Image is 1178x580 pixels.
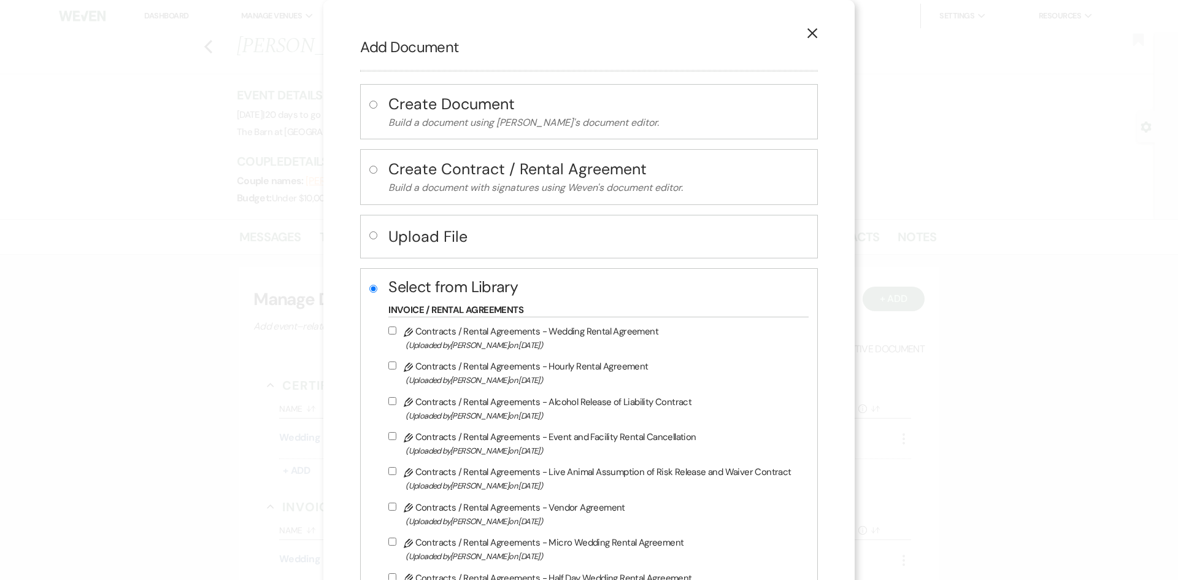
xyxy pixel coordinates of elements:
label: Contracts / Rental Agreements - Event and Facility Rental Cancellation [388,429,803,458]
label: Contracts / Rental Agreements - Micro Wedding Rental Agreement [388,535,803,563]
h4: Create Contract / Rental Agreement [388,158,809,180]
h4: Upload File [388,226,809,247]
span: (Uploaded by [PERSON_NAME] on [DATE] ) [406,409,803,423]
span: (Uploaded by [PERSON_NAME] on [DATE] ) [406,338,803,352]
span: (Uploaded by [PERSON_NAME] on [DATE] ) [406,549,803,563]
input: Contracts / Rental Agreements - Event and Facility Rental Cancellation(Uploaded by[PERSON_NAME]on... [388,432,396,440]
span: (Uploaded by [PERSON_NAME] on [DATE] ) [406,479,803,493]
span: (Uploaded by [PERSON_NAME] on [DATE] ) [406,444,803,458]
button: Create Contract / Rental AgreementBuild a document with signatures using Weven's document editor. [388,158,809,196]
label: Contracts / Rental Agreements - Vendor Agreement [388,500,803,528]
input: Contracts / Rental Agreements - Vendor Agreement(Uploaded by[PERSON_NAME]on [DATE]) [388,503,396,511]
label: Contracts / Rental Agreements - Wedding Rental Agreement [388,323,803,352]
p: Build a document with signatures using Weven's document editor. [388,180,809,196]
input: Contracts / Rental Agreements - Hourly Rental Agreement(Uploaded by[PERSON_NAME]on [DATE]) [388,362,396,369]
button: Upload File [388,224,809,249]
input: Contracts / Rental Agreements - Alcohol Release of Liability Contract(Uploaded by[PERSON_NAME]on ... [388,397,396,405]
input: Contracts / Rental Agreements - Wedding Rental Agreement(Uploaded by[PERSON_NAME]on [DATE]) [388,327,396,334]
label: Contracts / Rental Agreements - Live Animal Assumption of Risk Release and Waiver Contract [388,464,803,493]
span: (Uploaded by [PERSON_NAME] on [DATE] ) [406,373,803,387]
label: Contracts / Rental Agreements - Hourly Rental Agreement [388,358,803,387]
input: Contracts / Rental Agreements - Live Animal Assumption of Risk Release and Waiver Contract(Upload... [388,467,396,475]
h4: Create Document [388,93,809,115]
button: Create DocumentBuild a document using [PERSON_NAME]'s document editor. [388,93,809,131]
h6: Invoice / Rental Agreements [388,304,809,317]
label: Contracts / Rental Agreements - Alcohol Release of Liability Contract [388,394,803,423]
span: (Uploaded by [PERSON_NAME] on [DATE] ) [406,514,803,528]
h4: Select from Library [388,276,809,298]
h2: Add Document [360,37,818,58]
p: Build a document using [PERSON_NAME]'s document editor. [388,115,809,131]
input: Contracts / Rental Agreements - Micro Wedding Rental Agreement(Uploaded by[PERSON_NAME]on [DATE]) [388,538,396,546]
